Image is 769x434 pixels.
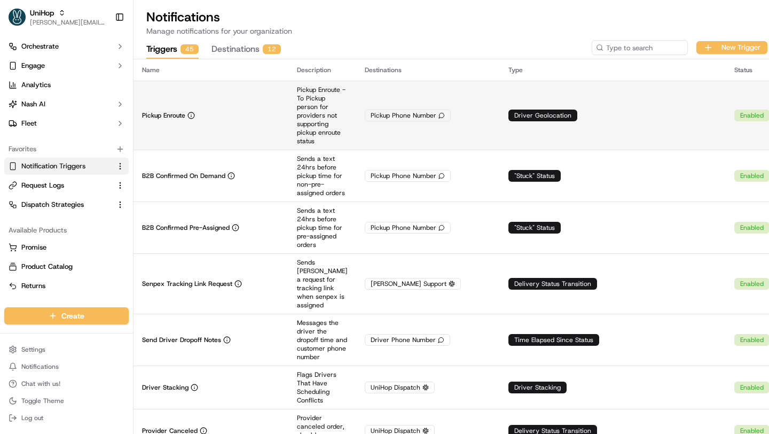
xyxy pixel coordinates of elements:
div: Driver Geolocation [508,110,577,121]
a: 📗Knowledge Base [6,235,86,254]
div: [PERSON_NAME] Support [365,278,461,290]
div: "Stuck" Status [508,170,561,182]
div: Favorites [4,141,129,158]
div: Pickup Phone Number [365,170,451,182]
button: Request Logs [4,177,129,194]
span: Chat with us! [21,379,60,388]
div: 12 [263,44,281,54]
p: B2B Confirmed Pre-Assigned [142,223,230,232]
button: Triggers [146,41,199,59]
div: "Stuck" Status [508,222,561,234]
div: Driver Stacking [508,382,567,393]
a: Dispatch Strategies [9,200,112,210]
button: Fleet [4,115,129,132]
p: Pickup Enroute - To Pickup person for providers not supporting pickup enroute status [297,86,348,145]
span: Promise [21,243,46,252]
img: UniHop [9,9,26,26]
div: Name [142,66,280,74]
button: Notifications [4,359,129,374]
span: Engage [21,61,45,71]
button: See all [166,137,194,150]
button: Create [4,307,129,324]
a: Product Catalog [9,262,124,272]
button: Notification Triggers [4,158,129,175]
button: [PERSON_NAME][EMAIL_ADDRESS][DOMAIN_NAME] [30,18,106,27]
span: Toggle Theme [21,397,64,405]
a: Powered byPylon [75,265,129,273]
span: Notification Triggers [21,161,85,171]
p: Welcome 👋 [11,43,194,60]
div: Time Elapsed Since Status [508,334,599,346]
span: Log out [21,414,43,422]
p: Senpex Tracking Link Request [142,280,232,288]
span: Settings [21,345,45,354]
button: Nash AI [4,96,129,113]
span: • [89,195,92,203]
span: [PERSON_NAME] [33,195,87,203]
span: Analytics [21,80,51,90]
span: Returns [21,281,45,291]
span: Fleet [21,119,37,128]
p: Send Driver Dropoff Notes [142,336,221,344]
img: 1736555255976-a54dd68f-1ca7-489b-9aae-adbdc363a1c4 [11,102,30,121]
button: Orchestrate [4,38,129,55]
button: UniHopUniHop[PERSON_NAME][EMAIL_ADDRESS][DOMAIN_NAME] [4,4,111,30]
p: Manage notifications for your organization [146,26,767,36]
div: We're available if you need us! [48,113,147,121]
button: Engage [4,57,129,74]
p: Pickup Enroute [142,111,185,120]
span: Wisdom [PERSON_NAME] [33,166,114,174]
button: UniHop [30,7,54,18]
div: Destinations [365,66,491,74]
h1: Notifications [146,9,767,26]
div: Pickup Phone Number [365,222,451,234]
div: Pickup Phone Number [365,110,451,121]
a: Analytics [4,76,129,94]
span: Notifications [21,362,59,371]
span: [DATE] [122,166,144,174]
span: Request Logs [21,181,64,190]
button: Returns [4,277,129,294]
div: Driver Phone Number [365,334,450,346]
p: Sends [PERSON_NAME] a request for tracking link when senpex is assigned [297,258,348,309]
p: Driver Stacking [142,383,189,392]
span: API Documentation [101,239,171,250]
div: Type [508,66,717,74]
a: Request Logs [9,181,112,190]
span: • [116,166,120,174]
button: Start new chat [182,105,194,118]
div: 45 [181,44,199,54]
button: Destinations [211,41,281,59]
img: Nash [11,11,32,32]
input: Got a question? Start typing here... [28,69,192,80]
button: Log out [4,410,129,425]
span: Nash AI [21,99,45,109]
div: Description [297,66,348,74]
span: Orchestrate [21,42,59,51]
p: Sends a text 24hrs before pickup time for non-pre-assigned orders [297,154,348,197]
p: Flags Drivers That Have Scheduling Conflicts [297,370,348,405]
img: Brittany Newman [11,184,28,201]
button: Promise [4,239,129,256]
a: 💻API Documentation [86,235,176,254]
div: Past conversations [11,139,72,148]
img: 9188753566659_6852d8bf1fb38e338040_72.png [22,102,42,121]
span: Knowledge Base [21,239,82,250]
img: Wisdom Oko [11,156,28,176]
p: B2B Confirmed On Demand [142,172,225,180]
button: Toggle Theme [4,393,129,408]
div: Start new chat [48,102,175,113]
span: Create [61,311,84,321]
span: Pylon [106,265,129,273]
input: Type to search [592,40,688,55]
span: Dispatch Strategies [21,200,84,210]
span: [DATE] [95,195,116,203]
button: Product Catalog [4,258,129,275]
div: Delivery Status Transition [508,278,597,290]
div: UniHop Dispatch [365,382,435,393]
a: Returns [9,281,124,291]
p: Messages the driver the dropoff time and customer phone number [297,319,348,361]
img: 1736555255976-a54dd68f-1ca7-489b-9aae-adbdc363a1c4 [21,166,30,175]
a: Promise [9,243,124,252]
